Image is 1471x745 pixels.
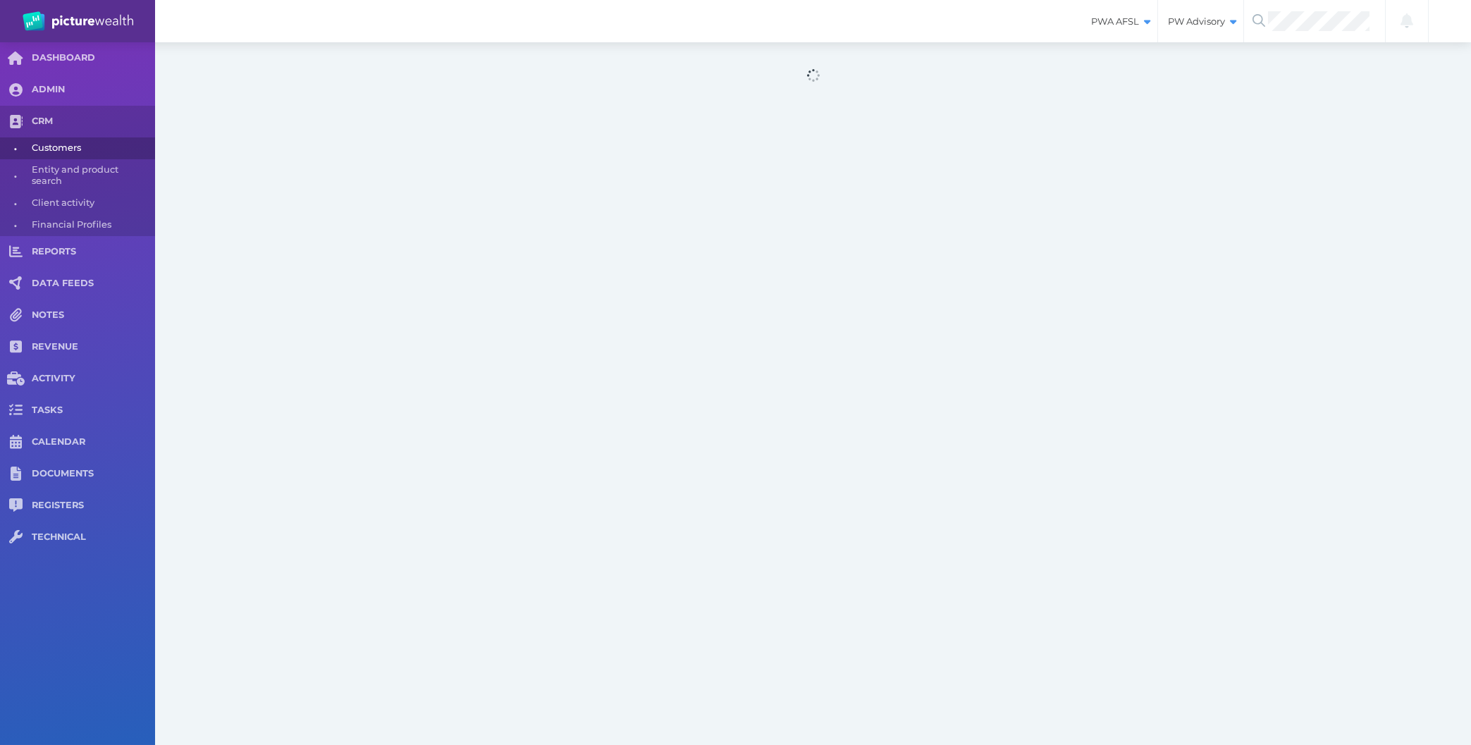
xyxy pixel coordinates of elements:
span: REPORTS [32,246,155,258]
img: PW [23,11,133,31]
span: ADMIN [32,84,155,96]
span: PW Advisory [1158,16,1243,27]
span: CRM [32,116,155,128]
span: CALENDAR [32,436,155,448]
span: Client activity [32,192,150,214]
span: Customers [32,137,150,159]
span: NOTES [32,309,155,321]
span: Financial Profiles [32,214,150,236]
span: REVENUE [32,341,155,353]
span: DOCUMENTS [32,468,155,480]
span: TASKS [32,405,155,417]
span: ACTIVITY [32,373,155,385]
span: DATA FEEDS [32,278,155,290]
span: DASHBOARD [32,52,155,64]
div: Sabrina Mena [1434,6,1465,37]
span: REGISTERS [32,500,155,512]
span: Entity and product search [32,159,150,192]
span: TECHNICAL [32,531,155,543]
span: PWA AFSL [1081,16,1157,27]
